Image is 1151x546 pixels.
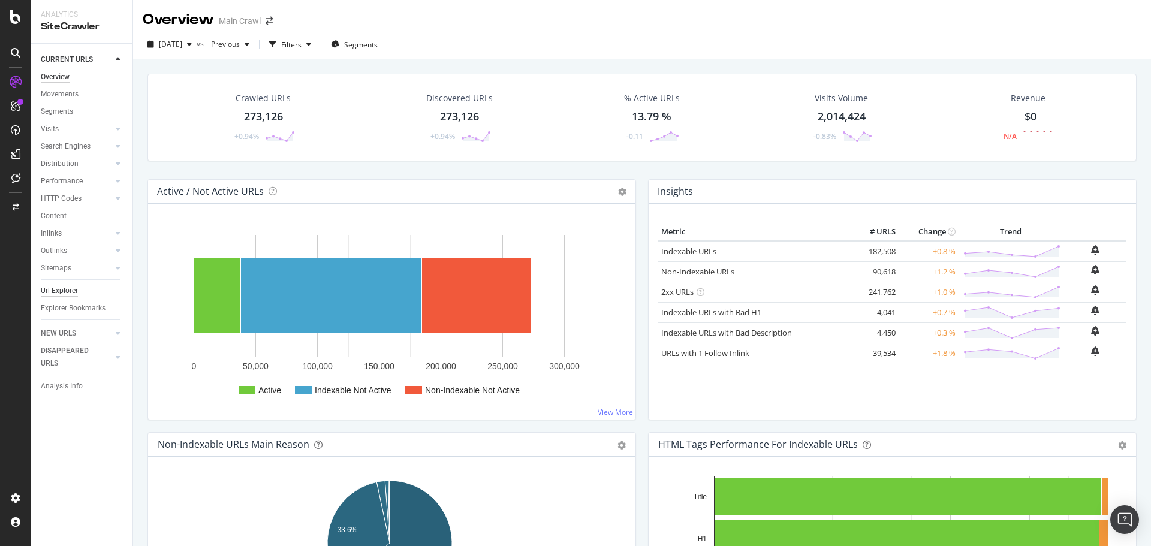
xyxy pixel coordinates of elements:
[899,282,959,302] td: +1.0 %
[899,261,959,282] td: +1.2 %
[41,380,83,393] div: Analysis Info
[658,438,858,450] div: HTML Tags Performance for Indexable URLs
[41,105,73,118] div: Segments
[851,343,899,363] td: 39,534
[41,158,79,170] div: Distribution
[617,441,626,450] div: gear
[41,105,124,118] a: Segments
[41,345,101,370] div: DISAPPEARED URLS
[1118,441,1126,450] div: gear
[41,10,123,20] div: Analytics
[658,223,851,241] th: Metric
[661,307,761,318] a: Indexable URLs with Bad H1
[851,302,899,322] td: 4,041
[243,361,269,371] text: 50,000
[632,109,671,125] div: 13.79 %
[851,322,899,343] td: 4,450
[426,361,456,371] text: 200,000
[41,175,112,188] a: Performance
[1011,92,1045,104] span: Revenue
[158,438,309,450] div: Non-Indexable URLs Main Reason
[626,131,643,141] div: -0.11
[41,262,112,274] a: Sitemaps
[41,245,67,257] div: Outlinks
[1025,109,1036,123] span: $0
[1091,265,1099,274] div: bell-plus
[1091,306,1099,315] div: bell-plus
[1091,245,1099,255] div: bell-plus
[440,109,479,125] div: 273,126
[661,246,716,257] a: Indexable URLs
[41,71,124,83] a: Overview
[41,175,83,188] div: Performance
[658,183,693,200] h4: Insights
[326,35,382,54] button: Segments
[1091,346,1099,356] div: bell-plus
[813,131,836,141] div: -0.83%
[158,223,622,410] svg: A chart.
[41,192,112,205] a: HTTP Codes
[159,39,182,49] span: 2025 Sep. 30th
[315,385,391,395] text: Indexable Not Active
[899,302,959,322] td: +0.7 %
[41,53,112,66] a: CURRENT URLS
[258,385,281,395] text: Active
[41,327,76,340] div: NEW URLS
[41,345,112,370] a: DISAPPEARED URLS
[899,322,959,343] td: +0.3 %
[430,131,455,141] div: +0.94%
[426,92,493,104] div: Discovered URLs
[618,188,626,196] i: Options
[41,140,91,153] div: Search Engines
[661,286,694,297] a: 2xx URLs
[851,282,899,302] td: 241,762
[281,40,302,50] div: Filters
[157,183,264,200] h4: Active / Not Active URLs
[197,38,206,49] span: vs
[851,241,899,262] td: 182,508
[959,223,1063,241] th: Trend
[41,327,112,340] a: NEW URLS
[266,17,273,25] div: arrow-right-arrow-left
[244,109,283,125] div: 273,126
[41,88,124,101] a: Movements
[41,227,112,240] a: Inlinks
[41,210,124,222] a: Content
[661,266,734,277] a: Non-Indexable URLs
[899,343,959,363] td: +1.8 %
[598,407,633,417] a: View More
[41,71,70,83] div: Overview
[41,20,123,34] div: SiteCrawler
[624,92,680,104] div: % Active URLs
[549,361,580,371] text: 300,000
[41,285,78,297] div: Url Explorer
[1004,131,1017,141] div: N/A
[1091,326,1099,336] div: bell-plus
[41,285,124,297] a: Url Explorer
[41,192,82,205] div: HTTP Codes
[41,53,93,66] div: CURRENT URLS
[1110,505,1139,534] div: Open Intercom Messenger
[661,348,749,358] a: URLs with 1 Follow Inlink
[694,493,707,501] text: Title
[234,131,259,141] div: +0.94%
[818,109,866,125] div: 2,014,424
[41,123,112,135] a: Visits
[899,241,959,262] td: +0.8 %
[41,210,67,222] div: Content
[206,39,240,49] span: Previous
[41,88,79,101] div: Movements
[41,302,106,315] div: Explorer Bookmarks
[143,10,214,30] div: Overview
[206,35,254,54] button: Previous
[364,361,394,371] text: 150,000
[487,361,518,371] text: 250,000
[851,261,899,282] td: 90,618
[192,361,197,371] text: 0
[236,92,291,104] div: Crawled URLs
[661,327,792,338] a: Indexable URLs with Bad Description
[302,361,333,371] text: 100,000
[41,262,71,274] div: Sitemaps
[425,385,520,395] text: Non-Indexable Not Active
